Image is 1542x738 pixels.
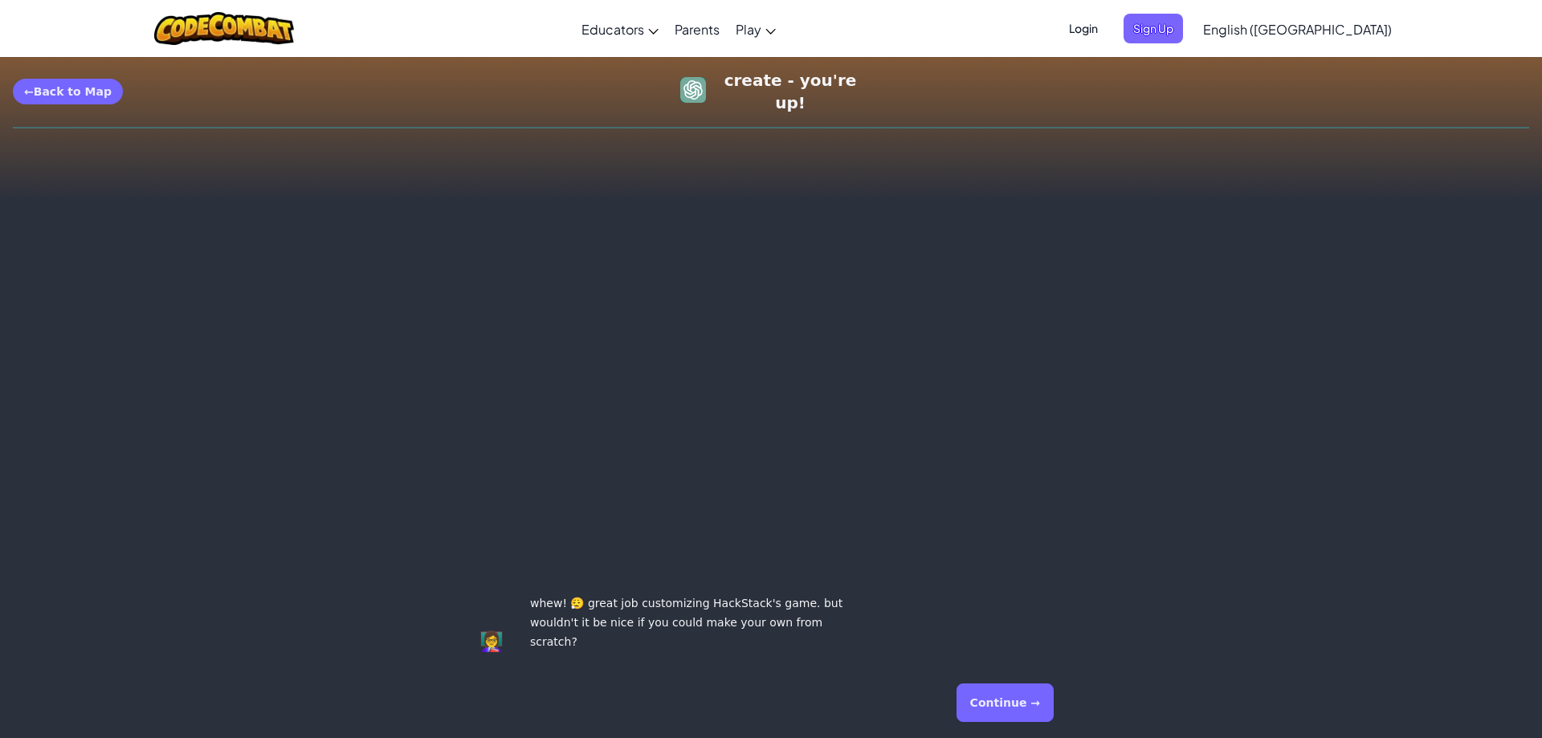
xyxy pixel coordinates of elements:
[475,626,508,658] div: 👩‍🏫
[530,593,864,651] p: whew! 😮‍💨 great job customizing HackStack's game. but wouldn't it be nice if you could make your ...
[573,7,667,51] a: Educators
[581,21,644,38] span: Educators
[1124,14,1183,43] button: Sign Up
[1059,14,1108,43] button: Login
[957,683,1054,722] button: Continue →
[728,7,784,51] a: Play
[1203,21,1392,38] span: English ([GEOGRAPHIC_DATA])
[667,7,728,51] a: Parents
[680,77,706,103] img: GPT-4
[154,12,295,45] img: CodeCombat logo
[1195,7,1400,51] a: English ([GEOGRAPHIC_DATA])
[736,21,761,38] span: Play
[719,69,861,114] strong: create - you're up!
[13,79,123,104] a: Back to Map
